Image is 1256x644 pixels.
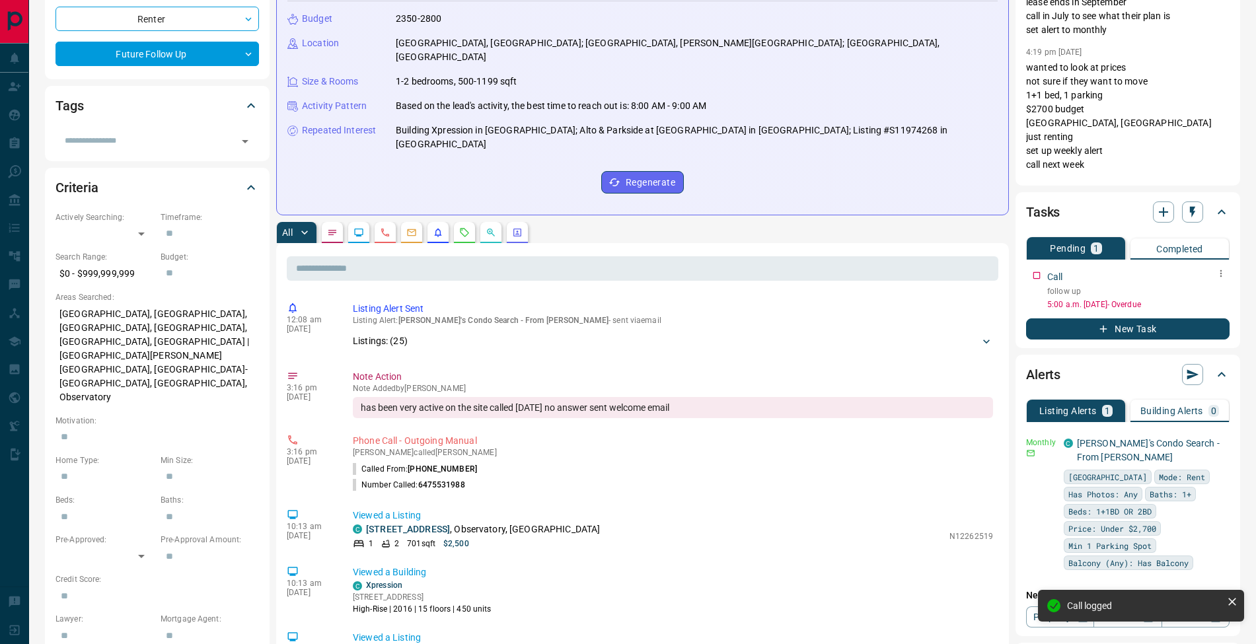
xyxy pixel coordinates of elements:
p: Size & Rooms [302,75,359,89]
p: Pre-Approval Amount: [161,534,259,546]
p: Search Range: [55,251,154,263]
span: Mode: Rent [1159,470,1205,483]
p: Mortgage Agent: [161,613,259,625]
a: [PERSON_NAME]'s Condo Search - From [PERSON_NAME] [1077,438,1220,462]
p: Budget [302,12,332,26]
svg: Emails [406,227,417,238]
svg: Agent Actions [512,227,523,238]
p: Building Alerts [1140,406,1203,415]
svg: Email [1026,448,1035,458]
span: [PHONE_NUMBER] [408,464,477,474]
p: Completed [1156,244,1203,254]
h2: Tags [55,95,83,116]
p: 0 [1211,406,1216,415]
p: High-Rise | 2016 | 15 floors | 450 units [353,603,492,615]
h2: Criteria [55,177,98,198]
p: Pre-Approved: [55,534,154,546]
p: [PERSON_NAME] called [PERSON_NAME] [353,448,993,457]
p: Monthly [1026,437,1056,448]
p: 10:13 am [287,579,333,588]
svg: Notes [327,227,338,238]
p: [GEOGRAPHIC_DATA], [GEOGRAPHIC_DATA]; [GEOGRAPHIC_DATA], [PERSON_NAME][GEOGRAPHIC_DATA]; [GEOGRAP... [396,36,998,64]
p: Phone Call - Outgoing Manual [353,434,993,448]
a: [STREET_ADDRESS] [366,524,450,534]
p: Number Called: [353,479,465,491]
span: Min 1 Parking Spot [1068,539,1152,552]
p: Note Added by [PERSON_NAME] [353,384,993,393]
p: Lawyer: [55,613,154,625]
p: [STREET_ADDRESS] [353,591,492,603]
p: Beds: [55,494,154,506]
a: Property [1026,606,1094,627]
p: 701 sqft [407,538,435,550]
p: New Alert: [1026,589,1230,602]
h2: Alerts [1026,364,1060,385]
p: Pending [1050,244,1086,253]
p: Listing Alert Sent [353,302,993,316]
p: follow up [1047,285,1230,297]
svg: Opportunities [486,227,496,238]
p: [GEOGRAPHIC_DATA], [GEOGRAPHIC_DATA], [GEOGRAPHIC_DATA], [GEOGRAPHIC_DATA], [GEOGRAPHIC_DATA], [G... [55,303,259,408]
a: Xpression [366,581,402,590]
svg: Calls [380,227,390,238]
svg: Requests [459,227,470,238]
p: 12:08 am [287,315,333,324]
svg: Lead Browsing Activity [353,227,364,238]
p: [DATE] [287,588,333,597]
p: Called From: [353,463,477,475]
p: 1-2 bedrooms, 500-1199 sqft [396,75,517,89]
span: Price: Under $2,700 [1068,522,1156,535]
p: Listing Alerts [1039,406,1097,415]
button: Regenerate [601,171,684,194]
p: Location [302,36,339,50]
div: Criteria [55,172,259,203]
p: 1 [369,538,373,550]
span: Has Photos: Any [1068,487,1138,501]
svg: Listing Alerts [433,227,443,238]
span: Baths: 1+ [1150,487,1191,501]
p: 2350-2800 [396,12,441,26]
p: Repeated Interest [302,124,376,137]
p: Viewed a Listing [353,509,993,522]
h2: Tasks [1026,201,1060,223]
p: Based on the lead's activity, the best time to reach out is: 8:00 AM - 9:00 AM [396,99,706,113]
p: Listings: ( 25 ) [353,334,408,348]
p: 3:16 pm [287,447,333,456]
p: Listing Alert : - sent via email [353,316,993,325]
button: New Task [1026,318,1230,340]
p: Note Action [353,370,993,384]
p: [DATE] [287,456,333,466]
div: Future Follow Up [55,42,259,66]
p: Building Xpression in [GEOGRAPHIC_DATA]; Alto & Parkside at [GEOGRAPHIC_DATA] in [GEOGRAPHIC_DATA... [396,124,998,151]
p: wanted to look at prices not sure if they want to move 1+1 bed, 1 parking $2700 budget [GEOGRAPHI... [1026,61,1230,172]
div: Listings: (25) [353,329,993,353]
div: Call logged [1067,600,1222,611]
p: Baths: [161,494,259,506]
p: Budget: [161,251,259,263]
span: Beds: 1+1BD OR 2BD [1068,505,1152,518]
p: Viewed a Building [353,565,993,579]
p: $2,500 [443,538,469,550]
p: 2 [394,538,399,550]
p: Home Type: [55,454,154,466]
p: [DATE] [287,392,333,402]
span: [GEOGRAPHIC_DATA] [1068,470,1147,483]
div: Tags [55,90,259,122]
p: 1 [1093,244,1099,253]
p: Min Size: [161,454,259,466]
span: Balcony (Any): Has Balcony [1068,556,1189,569]
p: , Observatory, [GEOGRAPHIC_DATA] [366,522,600,536]
div: Renter [55,7,259,31]
p: 10:13 am [287,522,333,531]
p: N12262519 [949,530,993,542]
p: Motivation: [55,415,259,427]
div: has been very active on the site called [DATE] no answer sent welcome email [353,397,993,418]
p: All [282,228,293,237]
p: 4:19 pm [DATE] [1026,48,1082,57]
p: 3:16 pm [287,383,333,392]
div: condos.ca [353,581,362,590]
span: 6475531988 [418,480,465,489]
p: Actively Searching: [55,211,154,223]
p: [DATE] [287,324,333,334]
button: Open [236,132,254,151]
